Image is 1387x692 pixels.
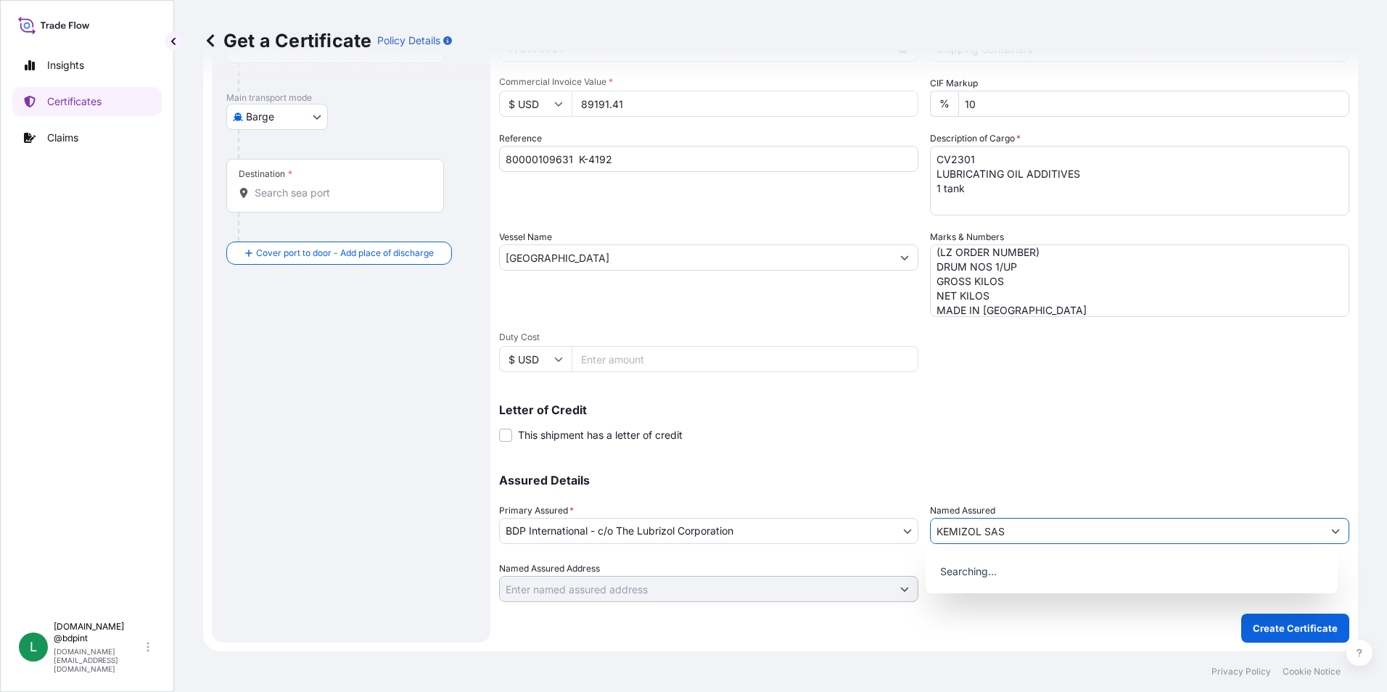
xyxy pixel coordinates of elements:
[572,346,918,372] input: Enter amount
[930,230,1004,244] label: Marks & Numbers
[30,640,37,654] span: L
[958,91,1349,117] input: Enter percentage between 0 and 24%
[239,168,292,180] div: Destination
[47,131,78,145] p: Claims
[1253,621,1338,635] p: Create Certificate
[930,131,1021,146] label: Description of Cargo
[499,404,1349,416] p: Letter of Credit
[506,524,733,538] span: BDP International - c/o The Lubrizol Corporation
[499,131,542,146] label: Reference
[246,110,274,124] span: Barge
[255,186,426,200] input: Destination
[1283,666,1341,677] p: Cookie Notice
[499,146,918,172] input: Enter booking reference
[930,91,958,117] div: %
[226,92,476,104] p: Main transport mode
[931,518,1322,544] input: Assured Name
[499,230,552,244] label: Vessel Name
[203,29,371,52] p: Get a Certificate
[499,474,1349,486] p: Assured Details
[256,246,434,260] span: Cover port to door - Add place of discharge
[499,76,918,88] span: Commercial Invoice Value
[47,94,102,109] p: Certificates
[930,76,978,91] label: CIF Markup
[572,91,918,117] input: Enter amount
[226,104,328,130] button: Select transport
[518,428,683,442] span: This shipment has a letter of credit
[931,556,1333,588] p: Searching...
[54,647,144,673] p: [DOMAIN_NAME][EMAIL_ADDRESS][DOMAIN_NAME]
[500,576,892,602] input: Named Assured Address
[499,503,574,518] span: Primary Assured
[47,58,84,73] p: Insights
[499,561,600,576] label: Named Assured Address
[930,503,995,518] label: Named Assured
[499,331,918,343] span: Duty Cost
[892,244,918,271] button: Show suggestions
[1322,518,1349,544] button: Show suggestions
[892,576,918,602] button: Show suggestions
[1211,666,1271,677] p: Privacy Policy
[377,33,440,48] p: Policy Details
[54,621,144,644] p: [DOMAIN_NAME] @bdpint
[931,556,1333,588] div: Suggestions
[500,244,892,271] input: Type to search vessel name or IMO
